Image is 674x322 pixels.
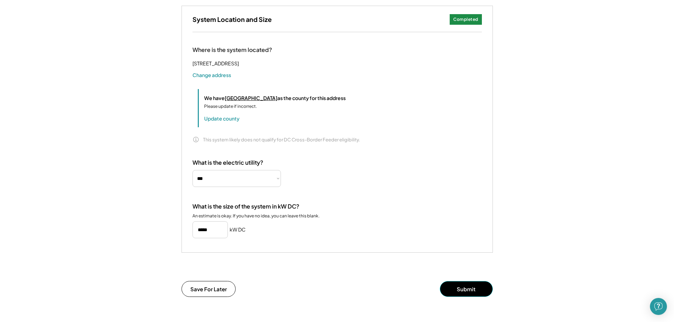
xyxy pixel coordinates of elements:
[192,213,319,219] div: An estimate is okay. If you have no idea, you can leave this blank.
[192,15,272,23] h3: System Location and Size
[192,159,263,166] div: What is the electric utility?
[204,115,240,122] button: Update county
[225,95,277,101] u: [GEOGRAPHIC_DATA]
[203,136,360,143] div: This system likely does not qualify for DC Cross-Border Feeder eligibility.
[440,281,493,297] button: Submit
[230,226,246,233] h5: kW DC
[204,103,257,110] div: Please update if incorrect.
[182,281,236,297] button: Save For Later
[192,59,239,68] div: [STREET_ADDRESS]
[204,94,346,102] div: We have as the county for this address
[192,71,231,78] button: Change address
[650,298,667,315] div: Open Intercom Messenger
[192,46,272,54] div: Where is the system located?
[453,17,478,23] div: Completed
[192,203,299,210] div: What is the size of the system in kW DC?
